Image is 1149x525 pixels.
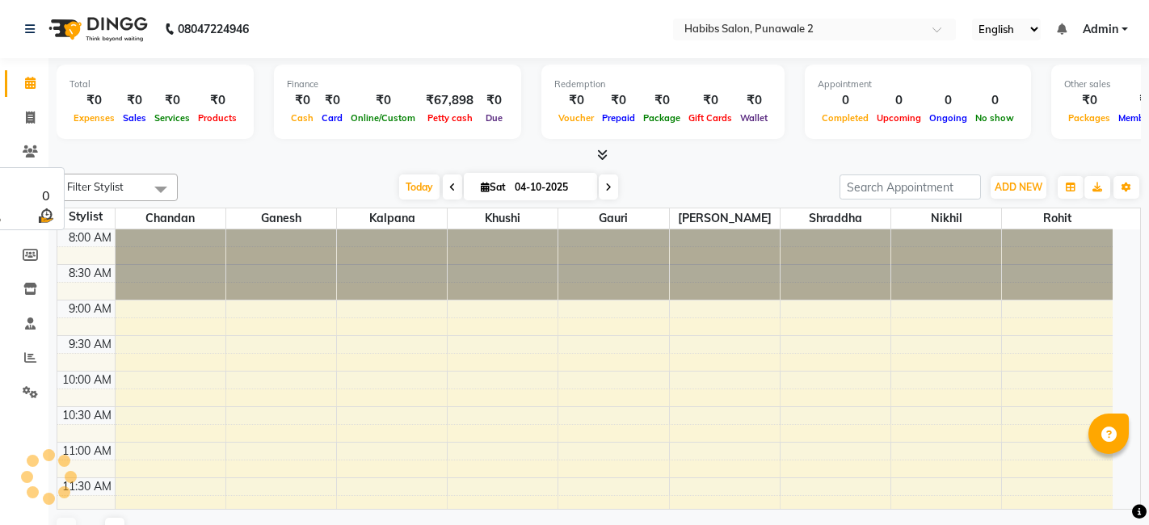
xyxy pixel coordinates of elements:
span: Ganesh [226,208,336,229]
span: Sales [119,112,150,124]
span: Ongoing [925,112,971,124]
div: Total [69,78,241,91]
div: ₹0 [347,91,419,110]
div: ₹0 [1064,91,1114,110]
div: ₹0 [150,91,194,110]
div: ₹0 [684,91,736,110]
div: 10:00 AM [59,372,115,388]
div: 9:00 AM [65,300,115,317]
div: 0 [925,91,971,110]
span: Khushi [448,208,558,229]
div: 9:30 AM [65,336,115,353]
div: Finance [287,78,508,91]
span: Cash [287,112,318,124]
div: ₹67,898 [419,91,480,110]
span: Petty cash [423,112,477,124]
span: Prepaid [598,112,639,124]
span: Gauri [558,208,668,229]
span: Packages [1064,112,1114,124]
span: nikhil [891,208,1001,229]
div: ₹0 [287,91,318,110]
span: [PERSON_NAME] [670,208,780,229]
div: 0 [971,91,1018,110]
span: Card [318,112,347,124]
div: ₹0 [119,91,150,110]
img: logo [41,6,152,52]
span: ADD NEW [995,181,1042,193]
span: No show [971,112,1018,124]
div: 0 [873,91,925,110]
span: Package [639,112,684,124]
div: ₹0 [318,91,347,110]
span: Online/Custom [347,112,419,124]
span: Services [150,112,194,124]
span: Sat [477,181,510,193]
span: Filter Stylist [67,180,124,193]
span: Chandan [116,208,225,229]
span: Products [194,112,241,124]
span: Completed [818,112,873,124]
span: Voucher [554,112,598,124]
div: ₹0 [554,91,598,110]
span: Expenses [69,112,119,124]
span: Upcoming [873,112,925,124]
div: 8:30 AM [65,265,115,282]
button: ADD NEW [991,176,1046,199]
div: 11:00 AM [59,443,115,460]
span: Due [482,112,507,124]
div: ₹0 [598,91,639,110]
div: 0 [818,91,873,110]
b: 08047224946 [178,6,249,52]
div: ₹0 [639,91,684,110]
span: Kalpana [337,208,447,229]
div: Appointment [818,78,1018,91]
div: ₹0 [736,91,772,110]
span: Gift Cards [684,112,736,124]
span: Admin [1083,21,1118,38]
div: 11:30 AM [59,478,115,495]
input: Search Appointment [840,174,981,199]
div: Stylist [57,208,115,225]
img: wait_time.png [36,205,56,225]
div: ₹0 [480,91,508,110]
div: Redemption [554,78,772,91]
span: rohit [1002,208,1113,229]
div: ₹0 [69,91,119,110]
span: Today [399,174,440,199]
div: 0 [36,186,56,205]
div: 10:30 AM [59,407,115,424]
span: Wallet [736,112,772,124]
span: shraddha [781,208,890,229]
div: ₹0 [194,91,241,110]
input: 2025-10-04 [510,175,591,199]
div: 8:00 AM [65,229,115,246]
